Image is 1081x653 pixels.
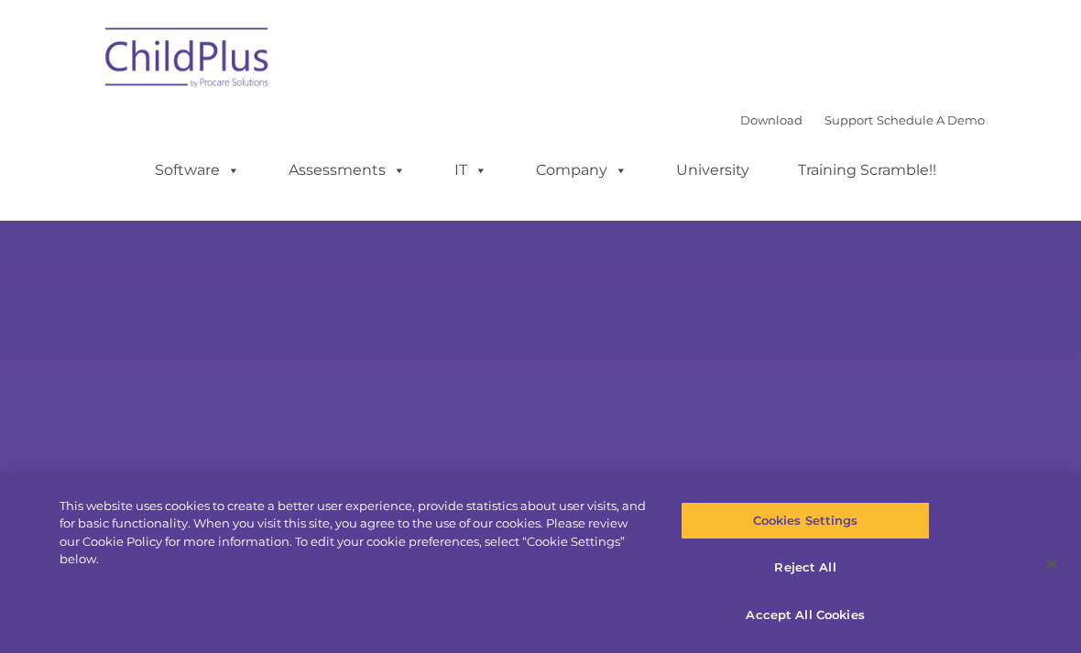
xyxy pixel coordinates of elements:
[96,15,279,106] img: ChildPlus by Procare Solutions
[681,502,929,540] button: Cookies Settings
[681,596,929,635] button: Accept All Cookies
[60,497,649,569] div: This website uses cookies to create a better user experience, provide statistics about user visit...
[780,152,955,189] a: Training Scramble!!
[681,550,929,588] button: Reject All
[824,113,873,127] a: Support
[1032,544,1072,584] button: Close
[518,152,646,189] a: Company
[658,152,768,189] a: University
[740,113,803,127] a: Download
[136,152,258,189] a: Software
[270,152,424,189] a: Assessments
[740,113,985,127] font: |
[436,152,506,189] a: IT
[877,113,985,127] a: Schedule A Demo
